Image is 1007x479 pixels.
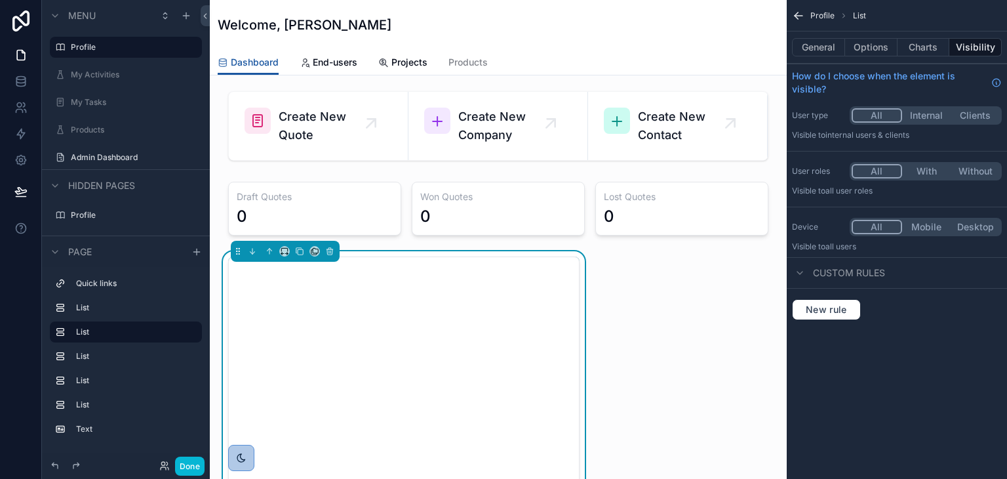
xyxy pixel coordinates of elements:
span: Profile [810,10,835,21]
button: Clients [951,108,1000,123]
button: Internal [902,108,951,123]
button: Without [951,164,1000,178]
label: Profile [71,42,194,52]
button: Charts [898,38,950,56]
button: Desktop [951,220,1000,234]
label: Quick links [76,278,197,289]
span: Custom rules [813,266,885,280]
label: List [76,327,191,337]
label: My Tasks [71,97,199,108]
label: Products [71,125,199,135]
span: Projects [391,56,427,69]
p: Visible to [792,241,1002,252]
button: With [902,164,951,178]
label: Text [76,424,197,434]
button: General [792,38,845,56]
label: List [76,351,197,362]
button: Options [845,38,898,56]
span: Products [448,56,488,69]
button: All [852,108,902,123]
label: User type [792,110,844,121]
span: New rule [800,304,852,316]
button: All [852,164,902,178]
a: Projects [378,51,427,77]
span: all users [825,241,856,251]
label: My Activities [71,70,199,80]
span: Hidden pages [68,179,135,192]
span: How do I choose when the element is visible? [792,70,986,96]
p: Visible to [792,130,1002,140]
span: Page [68,245,92,259]
a: End-users [300,51,357,77]
label: User roles [792,166,844,177]
button: New rule [792,299,861,320]
label: List [76,302,197,313]
label: List [76,375,197,386]
button: Done [175,457,205,476]
label: Profile [71,210,199,220]
a: How do I choose when the element is visible? [792,70,1002,96]
button: Visibility [949,38,1002,56]
span: Menu [68,9,96,22]
span: End-users [313,56,357,69]
span: All user roles [825,186,873,196]
div: scrollable content [42,267,210,453]
button: All [852,220,902,234]
span: Dashboard [231,56,279,69]
h1: Welcome, [PERSON_NAME] [218,16,391,34]
label: Admin Dashboard [71,152,199,163]
span: Internal users & clients [825,130,909,140]
span: List [853,10,866,21]
button: Mobile [902,220,951,234]
p: Visible to [792,186,1002,196]
label: List [76,400,197,410]
label: Device [792,222,844,232]
a: Dashboard [218,51,279,75]
a: Products [448,51,488,77]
